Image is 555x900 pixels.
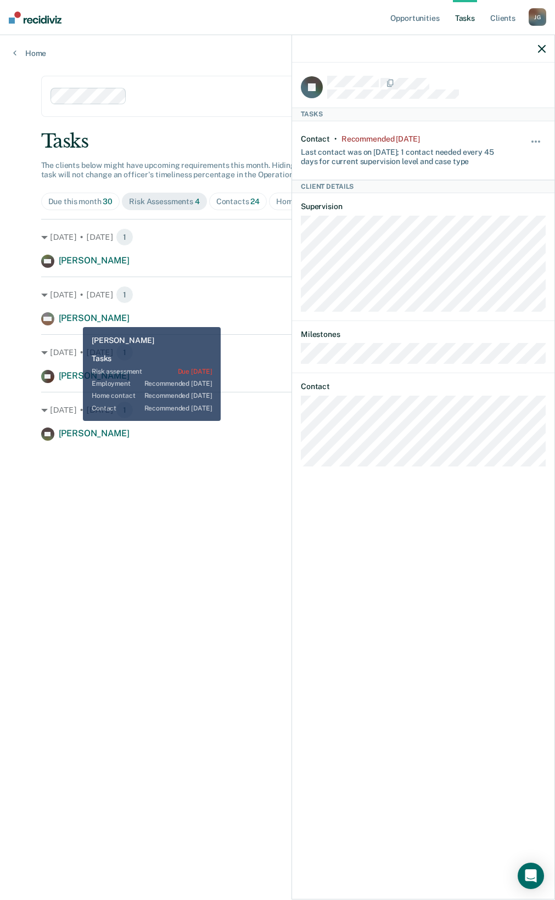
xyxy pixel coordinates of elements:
div: Home Contacts [276,197,340,206]
div: Recommended 4 days ago [341,134,419,144]
span: The clients below might have upcoming requirements this month. Hiding a below task will not chang... [41,161,328,179]
div: Tasks [41,130,514,153]
a: Home [13,48,542,58]
div: [DATE] • [DATE] [41,286,514,303]
dt: Supervision [301,202,546,211]
div: Client Details [292,180,554,193]
span: 1 [116,344,133,361]
img: Recidiviz [9,12,61,24]
span: 30 [103,197,113,206]
span: 1 [116,228,133,246]
span: 1 [116,401,133,419]
div: • [334,134,337,144]
div: [DATE] • [DATE] [41,228,514,246]
div: [DATE] • [DATE] [41,344,514,361]
div: [DATE] • [DATE] [41,401,514,419]
span: [PERSON_NAME] [59,255,130,266]
span: 24 [250,197,260,206]
div: Contact [301,134,330,144]
div: Due this month [48,197,113,206]
div: Risk Assessments [129,197,200,206]
div: J G [529,8,546,26]
span: 1 [116,286,133,303]
span: [PERSON_NAME] [59,428,130,438]
span: [PERSON_NAME] [59,370,130,381]
div: Contacts [216,197,260,206]
span: 4 [195,197,200,206]
dt: Contact [301,382,546,391]
div: Tasks [292,108,554,121]
span: [PERSON_NAME] [59,313,130,323]
div: Last contact was on [DATE]; 1 contact needed every 45 days for current supervision level and case... [301,143,505,166]
dt: Milestones [301,330,546,339]
div: Open Intercom Messenger [518,863,544,889]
